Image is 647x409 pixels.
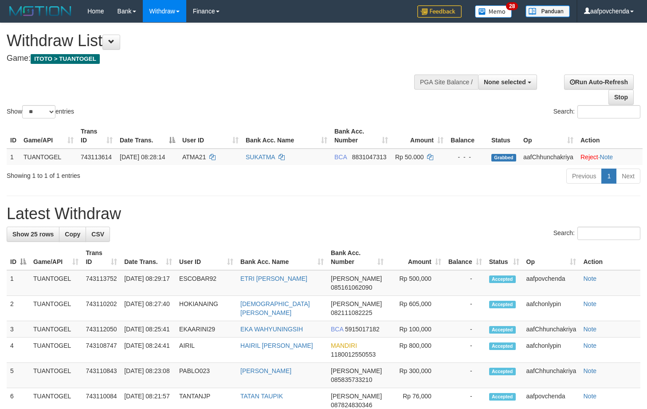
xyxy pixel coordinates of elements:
[237,245,327,270] th: Bank Acc. Name: activate to sort column ascending
[600,153,613,161] a: Note
[489,275,516,283] span: Accepted
[7,105,74,118] label: Show entries
[445,338,486,363] td: -
[392,123,447,149] th: Amount: activate to sort column ascending
[489,342,516,350] span: Accepted
[327,245,387,270] th: Bank Acc. Number: activate to sort column ascending
[506,2,518,10] span: 28
[387,270,445,296] td: Rp 500,000
[30,321,82,338] td: TUANTOGEL
[577,105,640,118] input: Search:
[525,5,570,17] img: panduan.png
[387,321,445,338] td: Rp 100,000
[445,363,486,388] td: -
[583,275,596,282] a: Note
[121,321,176,338] td: [DATE] 08:25:41
[523,321,580,338] td: aafChhunchakriya
[445,270,486,296] td: -
[176,245,237,270] th: User ID: activate to sort column ascending
[82,296,121,321] td: 743110202
[523,296,580,321] td: aafchonlypin
[331,309,372,316] span: Copy 082111082225 to clipboard
[120,153,165,161] span: [DATE] 08:28:14
[445,296,486,321] td: -
[331,300,382,307] span: [PERSON_NAME]
[475,5,512,18] img: Button%20Memo.svg
[489,393,516,401] span: Accepted
[447,123,488,149] th: Balance
[7,270,30,296] td: 1
[523,338,580,363] td: aafchonlypin
[7,321,30,338] td: 3
[7,123,20,149] th: ID
[520,149,577,165] td: aafChhunchakriya
[478,75,537,90] button: None selected
[240,342,313,349] a: HAIRIL [PERSON_NAME]
[7,168,263,180] div: Showing 1 to 1 of 1 entries
[176,338,237,363] td: AIRIL
[523,363,580,388] td: aafChhunchakriya
[564,75,634,90] a: Run Auto-Refresh
[82,338,121,363] td: 743108747
[7,4,74,18] img: MOTION_logo.png
[82,270,121,296] td: 743113752
[331,376,372,383] span: Copy 085835733210 to clipboard
[583,300,596,307] a: Note
[179,123,242,149] th: User ID: activate to sort column ascending
[240,367,291,374] a: [PERSON_NAME]
[30,270,82,296] td: TUANTOGEL
[566,169,602,184] a: Previous
[7,149,20,165] td: 1
[489,301,516,308] span: Accepted
[65,231,80,238] span: Copy
[246,153,275,161] a: SUKATMA
[387,296,445,321] td: Rp 605,000
[445,321,486,338] td: -
[7,54,423,63] h4: Game:
[331,284,372,291] span: Copy 085161062090 to clipboard
[489,326,516,334] span: Accepted
[387,245,445,270] th: Amount: activate to sort column ascending
[583,326,596,333] a: Note
[7,205,640,223] h1: Latest Withdraw
[7,296,30,321] td: 2
[116,123,179,149] th: Date Trans.: activate to sort column descending
[20,149,77,165] td: TUANTOGEL
[81,153,112,161] span: 743113614
[121,296,176,321] td: [DATE] 08:27:40
[334,153,347,161] span: BCA
[580,245,640,270] th: Action
[182,153,206,161] span: ATMA21
[417,5,462,18] img: Feedback.jpg
[489,368,516,375] span: Accepted
[77,123,116,149] th: Trans ID: activate to sort column ascending
[7,227,59,242] a: Show 25 rows
[484,79,526,86] span: None selected
[82,321,121,338] td: 743112050
[488,123,520,149] th: Status
[553,227,640,240] label: Search:
[20,123,77,149] th: Game/API: activate to sort column ascending
[577,227,640,240] input: Search:
[30,296,82,321] td: TUANTOGEL
[580,153,598,161] a: Reject
[445,245,486,270] th: Balance: activate to sort column ascending
[616,169,640,184] a: Next
[583,393,596,400] a: Note
[523,270,580,296] td: aafpovchenda
[486,245,523,270] th: Status: activate to sort column ascending
[523,245,580,270] th: Op: activate to sort column ascending
[608,90,634,105] a: Stop
[121,245,176,270] th: Date Trans.: activate to sort column ascending
[331,351,376,358] span: Copy 1180012550553 to clipboard
[82,245,121,270] th: Trans ID: activate to sort column ascending
[331,367,382,374] span: [PERSON_NAME]
[240,326,303,333] a: EKA WAHYUNINGSIH
[387,363,445,388] td: Rp 300,000
[395,153,424,161] span: Rp 50.000
[176,363,237,388] td: PABLO023
[176,270,237,296] td: ESCOBAR92
[242,123,331,149] th: Bank Acc. Name: activate to sort column ascending
[7,32,423,50] h1: Withdraw List
[583,342,596,349] a: Note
